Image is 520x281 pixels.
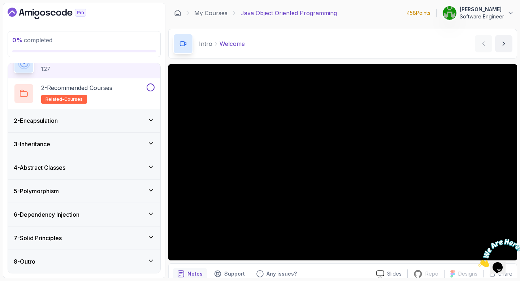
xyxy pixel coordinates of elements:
[8,180,160,203] button: 5-Polymorphism
[8,203,160,226] button: 6-Dependency Injection
[458,270,477,277] p: Designs
[475,35,492,52] button: previous content
[14,234,62,242] h3: 7 - Solid Principles
[14,210,79,219] h3: 6 - Dependency Injection
[498,270,512,277] p: Share
[14,163,65,172] h3: 4 - Abstract Classes
[168,64,517,260] iframe: 1 - Hi
[460,13,504,20] p: Software Engineer
[3,3,6,9] span: 1
[174,9,181,17] a: Dashboard
[387,270,402,277] p: Slides
[442,6,514,20] button: user profile image[PERSON_NAME]Software Engineer
[8,8,103,19] a: Dashboard
[210,268,249,280] button: Support button
[475,236,520,270] iframe: chat widget
[370,270,407,278] a: Slides
[3,3,48,31] img: Chat attention grabber
[14,257,35,266] h3: 8 - Outro
[14,83,155,104] button: 2-Recommended Coursesrelated-courses
[199,39,212,48] p: Intro
[240,9,337,17] p: Java Object Oriented Programming
[41,83,112,92] p: 2 - Recommended Courses
[14,140,50,148] h3: 3 - Inheritance
[8,133,160,156] button: 3-Inheritance
[443,6,456,20] img: user profile image
[14,53,155,73] button: 1:27
[187,270,203,277] p: Notes
[8,156,160,179] button: 4-Abstract Classes
[495,35,512,52] button: next content
[8,250,160,273] button: 8-Outro
[252,268,301,280] button: Feedback button
[460,6,504,13] p: [PERSON_NAME]
[14,187,59,195] h3: 5 - Polymorphism
[224,270,245,277] p: Support
[173,268,207,280] button: notes button
[220,39,245,48] p: Welcome
[483,270,512,277] button: Share
[8,109,160,132] button: 2-Encapsulation
[14,116,58,125] h3: 2 - Encapsulation
[266,270,297,277] p: Any issues?
[8,226,160,250] button: 7-Solid Principles
[12,36,52,44] span: completed
[41,65,72,73] p: 1:27
[45,96,83,102] span: related-courses
[12,36,22,44] span: 0 %
[425,270,438,277] p: Repo
[194,9,227,17] a: My Courses
[407,9,430,17] p: 458 Points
